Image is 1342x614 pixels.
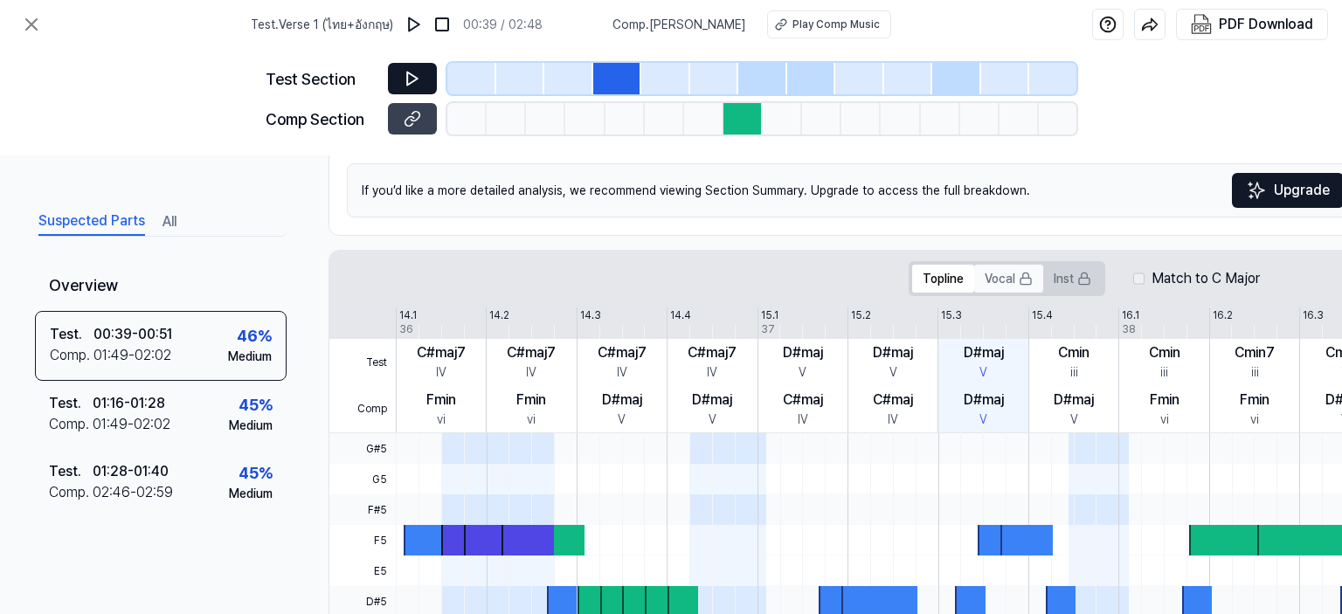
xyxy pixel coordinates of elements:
[1213,307,1233,323] div: 16.2
[93,461,169,482] div: 01:28 - 01:40
[707,363,717,382] div: IV
[1141,16,1159,33] img: share
[618,410,626,429] div: V
[49,414,93,435] div: Comp .
[979,363,987,382] div: V
[93,482,173,503] div: 02:46 - 02:59
[526,363,536,382] div: IV
[964,342,1004,363] div: D#maj
[251,16,393,34] span: Test . Verse 1 (ไทย+อังกฤษ)
[329,555,396,586] span: E5
[1070,363,1078,382] div: iii
[436,363,446,382] div: IV
[417,342,466,363] div: C#maj7
[798,410,808,429] div: IV
[1160,410,1169,429] div: vi
[1149,342,1180,363] div: Cmin
[329,494,396,525] span: F#5
[38,208,145,236] button: Suspected Parts
[612,16,746,34] span: Comp . [PERSON_NAME]
[93,345,171,366] div: 01:49 - 02:02
[49,461,93,482] div: Test .
[329,525,396,555] span: F5
[761,321,775,337] div: 37
[93,393,165,414] div: 01:16 - 01:28
[598,342,647,363] div: C#maj7
[1251,363,1259,382] div: iii
[692,390,732,410] div: D#maj
[433,16,451,33] img: stop
[266,67,377,91] div: Test Section
[1303,307,1324,323] div: 16.3
[329,339,396,386] span: Test
[329,433,396,464] span: G#5
[889,363,897,382] div: V
[237,324,272,348] div: 46 %
[1122,321,1136,337] div: 38
[783,390,823,410] div: C#maj
[329,386,396,433] span: Comp
[617,363,627,382] div: IV
[1043,265,1102,293] button: Inst
[239,393,273,417] div: 45 %
[93,414,170,435] div: 01:49 - 02:02
[979,410,987,429] div: V
[1187,10,1317,39] button: PDF Download
[516,390,546,410] div: Fmin
[49,393,93,414] div: Test .
[229,485,273,503] div: Medium
[1160,363,1168,382] div: iii
[239,461,273,485] div: 45 %
[1150,390,1179,410] div: Fmin
[266,107,377,131] div: Comp Section
[580,307,601,323] div: 14.3
[1219,13,1313,36] div: PDF Download
[873,342,913,363] div: D#maj
[1122,307,1139,323] div: 16.1
[229,417,273,435] div: Medium
[399,307,417,323] div: 14.1
[851,307,871,323] div: 15.2
[1070,410,1078,429] div: V
[761,307,778,323] div: 15.1
[426,390,456,410] div: Fmin
[50,324,93,345] div: Test .
[602,390,642,410] div: D#maj
[964,390,1004,410] div: D#maj
[329,464,396,494] span: G5
[799,363,806,382] div: V
[1032,307,1053,323] div: 15.4
[783,342,823,363] div: D#maj
[507,342,556,363] div: C#maj7
[1240,390,1269,410] div: Fmin
[767,10,891,38] button: Play Comp Music
[1246,180,1267,201] img: Sparkles
[1058,342,1090,363] div: Cmin
[489,307,509,323] div: 14.2
[1152,268,1260,289] label: Match to C Major
[670,307,691,323] div: 14.4
[93,324,172,345] div: 00:39 - 00:51
[912,265,974,293] button: Topline
[49,482,93,503] div: Comp .
[463,16,543,34] div: 00:39 / 02:48
[688,342,737,363] div: C#maj7
[228,348,272,366] div: Medium
[1054,390,1094,410] div: D#maj
[888,410,898,429] div: IV
[1191,14,1212,35] img: PDF Download
[50,345,93,366] div: Comp .
[35,261,287,311] div: Overview
[1099,16,1117,33] img: help
[399,321,413,337] div: 36
[792,17,880,32] div: Play Comp Music
[1250,410,1259,429] div: vi
[437,410,446,429] div: vi
[709,410,716,429] div: V
[527,410,536,429] div: vi
[163,208,176,236] button: All
[974,265,1043,293] button: Vocal
[1235,342,1275,363] div: Cmin7
[873,390,913,410] div: C#maj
